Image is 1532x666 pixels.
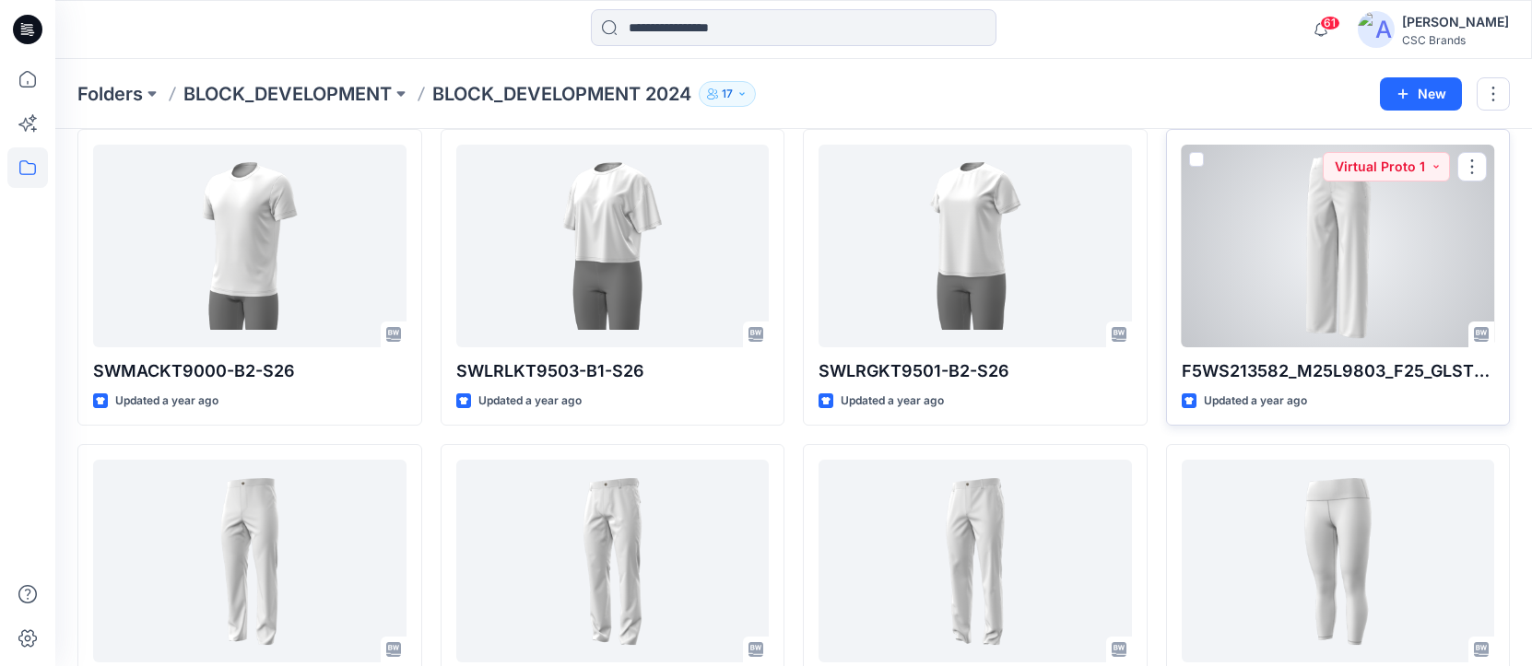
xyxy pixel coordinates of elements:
[93,145,407,347] a: SWMACKT9000-B2-S26
[1320,16,1340,30] span: 61
[1182,358,1495,384] p: F5WS213582_M25L9803_F25_GLSTD_DC_VP
[1182,145,1495,347] a: F5WS213582_M25L9803_F25_GLSTD_DC_VP
[115,391,218,411] p: Updated a year ago
[93,358,407,384] p: SWMACKT9000-B2-S26
[456,145,770,347] a: SWLRLKT9503-B1-S26
[77,81,143,107] a: Folders
[93,460,407,662] a: F5MS213553_M25M9806B_F25_GLSTD_RYAN_VP
[1182,460,1495,662] a: Women's 7-8 Legging (Updated with PDM132127)
[1402,33,1509,47] div: CSC Brands
[841,391,944,411] p: Updated a year ago
[478,391,582,411] p: Updated a year ago
[1204,391,1307,411] p: Updated a year ago
[1358,11,1395,48] img: avatar
[722,84,733,104] p: 17
[1402,11,1509,33] div: [PERSON_NAME]
[456,358,770,384] p: SWLRLKT9503-B1-S26
[819,145,1132,347] a: SWLRGKT9501-B2-S26
[183,81,392,107] a: BLOCK_DEVELOPMENT
[432,81,691,107] p: BLOCK_DEVELOPMENT 2024
[1380,77,1462,111] button: New
[819,358,1132,384] p: SWLRGKT9501-B2-S26
[819,460,1132,662] a: F5MS213553_M25M9806_F25_GLSTD_DC_VP
[456,460,770,662] a: F5MS213553_M25M9806_F25_GLSTD_DD_VP
[699,81,756,107] button: 17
